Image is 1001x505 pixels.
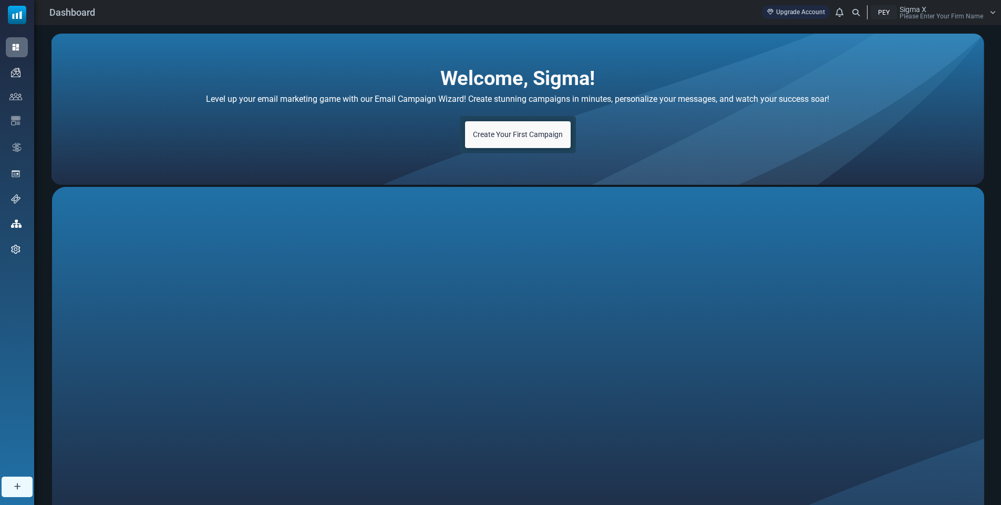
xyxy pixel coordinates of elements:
[900,13,983,19] span: Please Enter Your Firm Name
[11,141,23,153] img: workflow.svg
[871,5,897,19] div: PEY
[11,68,20,77] img: campaigns-icon.png
[11,169,20,178] img: landing_pages.svg
[11,43,20,52] img: dashboard-icon-active.svg
[11,194,20,204] img: support-icon.svg
[9,93,22,100] img: contacts-icon.svg
[871,5,996,19] a: PEY Sigma X Please Enter Your Firm Name
[8,6,26,24] img: mailsoftly_icon_blue_white.svg
[49,5,95,19] span: Dashboard
[440,66,595,83] h2: Welcome, Sigma!
[473,130,563,139] span: Create Your First Campaign
[11,245,20,254] img: settings-icon.svg
[762,5,830,19] a: Upgrade Account
[11,116,20,125] img: email-templates-icon.svg
[112,91,922,107] h4: Level up your email marketing game with our Email Campaign Wizard! Create stunning campaigns in m...
[900,6,926,13] span: Sigma X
